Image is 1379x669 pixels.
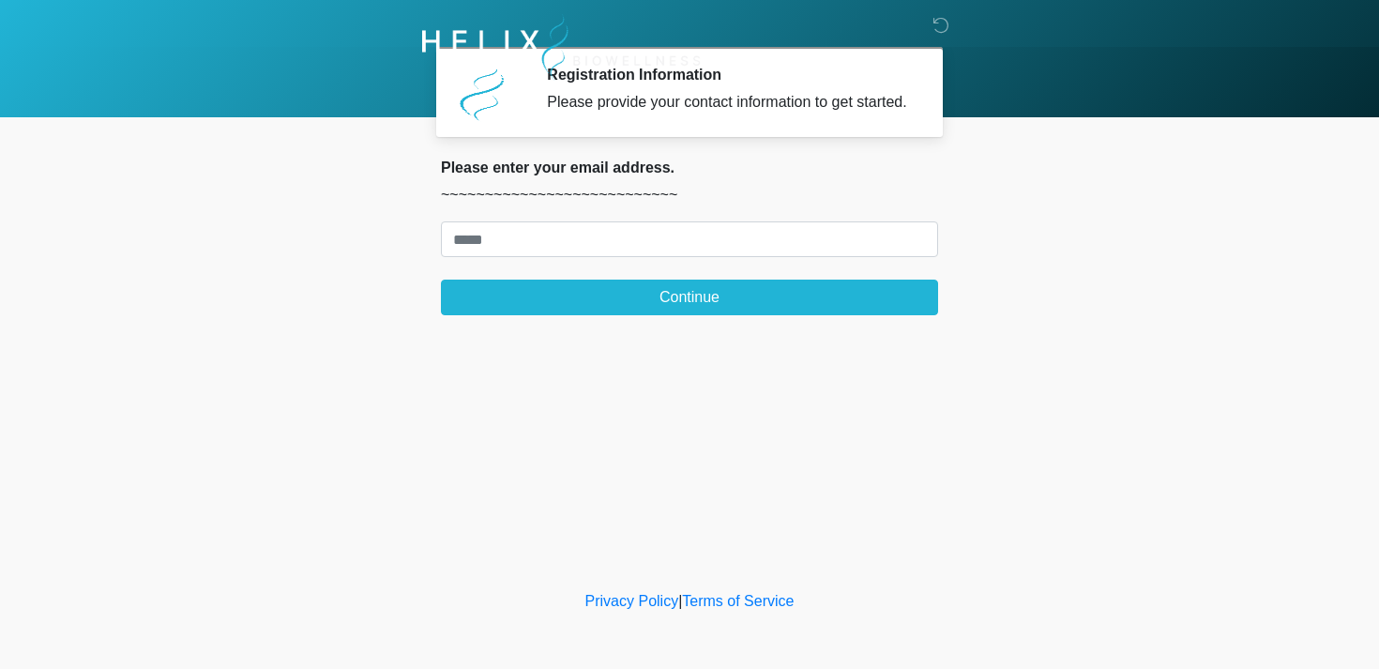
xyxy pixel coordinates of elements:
[422,14,701,81] img: Helix Biowellness Logo
[441,159,938,176] h2: Please enter your email address.
[547,91,910,114] div: Please provide your contact information to get started.
[585,593,679,609] a: Privacy Policy
[441,280,938,315] button: Continue
[682,593,794,609] a: Terms of Service
[441,184,938,206] p: ~~~~~~~~~~~~~~~~~~~~~~~~~~~
[678,593,682,609] a: |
